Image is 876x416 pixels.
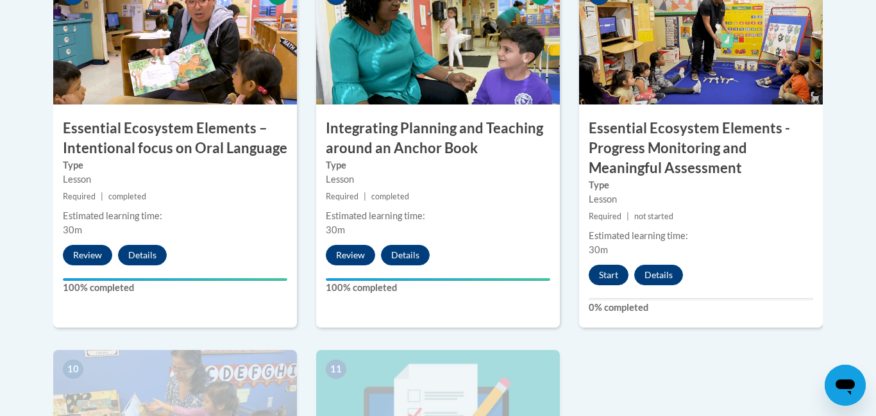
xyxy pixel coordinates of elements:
button: Review [63,245,112,265]
button: Details [118,245,167,265]
button: Details [634,265,683,285]
span: | [364,192,366,201]
label: 100% completed [63,281,287,295]
button: Details [381,245,430,265]
span: completed [371,192,409,201]
span: 30m [589,244,608,255]
label: Type [589,178,813,192]
span: Required [589,212,621,221]
span: completed [108,192,146,201]
span: 30m [63,224,82,235]
span: 10 [63,360,83,379]
div: Your progress [63,278,287,281]
div: Estimated learning time: [63,209,287,223]
div: Your progress [326,278,550,281]
span: | [627,212,629,221]
div: Lesson [63,172,287,187]
button: Review [326,245,375,265]
div: Lesson [326,172,550,187]
span: Required [63,192,96,201]
h3: Essential Ecosystem Elements – Intentional focus on Oral Language [53,119,297,158]
div: Estimated learning time: [326,209,550,223]
h3: Integrating Planning and Teaching around an Anchor Book [316,119,560,158]
iframe: Button to launch messaging window [825,365,866,406]
span: 30m [326,224,345,235]
span: Required [326,192,358,201]
label: Type [326,158,550,172]
h3: Essential Ecosystem Elements - Progress Monitoring and Meaningful Assessment [579,119,823,178]
span: not started [634,212,673,221]
label: Type [63,158,287,172]
span: 11 [326,360,346,379]
div: Estimated learning time: [589,229,813,243]
label: 100% completed [326,281,550,295]
button: Start [589,265,628,285]
div: Lesson [589,192,813,206]
label: 0% completed [589,301,813,315]
span: | [101,192,103,201]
